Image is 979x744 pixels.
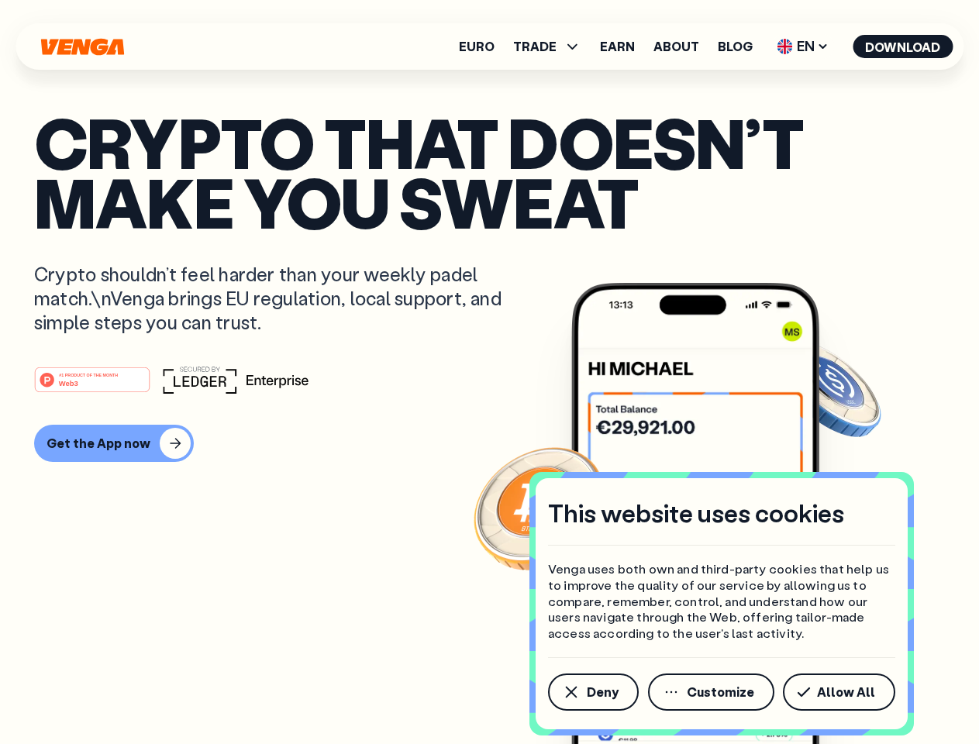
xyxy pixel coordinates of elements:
p: Venga uses both own and third-party cookies that help us to improve the quality of our service by... [548,561,895,642]
span: Allow All [817,686,875,698]
a: #1 PRODUCT OF THE MONTHWeb3 [34,376,150,396]
button: Allow All [783,673,895,711]
h4: This website uses cookies [548,497,844,529]
a: Earn [600,40,635,53]
button: Get the App now [34,425,194,462]
button: Deny [548,673,639,711]
a: About [653,40,699,53]
p: Crypto shouldn’t feel harder than your weekly padel match.\nVenga brings EU regulation, local sup... [34,262,524,335]
button: Download [853,35,953,58]
span: TRADE [513,40,557,53]
svg: Home [39,38,126,56]
tspan: #1 PRODUCT OF THE MONTH [59,372,118,377]
img: USDC coin [773,333,884,445]
a: Euro [459,40,495,53]
button: Customize [648,673,774,711]
img: Bitcoin [471,438,610,577]
p: Crypto that doesn’t make you sweat [34,112,945,231]
span: TRADE [513,37,581,56]
span: Deny [587,686,619,698]
span: Customize [687,686,754,698]
img: flag-uk [777,39,792,54]
a: Get the App now [34,425,945,462]
span: EN [771,34,834,59]
a: Blog [718,40,753,53]
tspan: Web3 [59,378,78,387]
div: Get the App now [47,436,150,451]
